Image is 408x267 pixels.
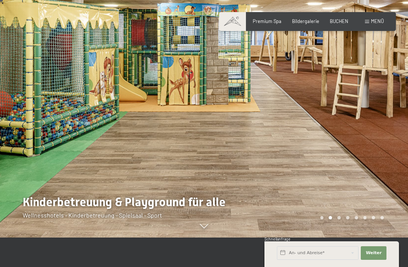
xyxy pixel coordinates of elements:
[371,18,384,24] span: Menü
[253,18,281,24] a: Premium Spa
[372,216,375,219] div: Carousel Page 7
[329,216,332,219] div: Carousel Page 2 (Current Slide)
[380,216,384,219] div: Carousel Page 8
[361,246,386,260] button: Weiter
[330,18,348,24] a: BUCHEN
[320,216,324,219] div: Carousel Page 1
[355,216,358,219] div: Carousel Page 5
[346,216,349,219] div: Carousel Page 4
[292,18,319,24] a: Bildergalerie
[318,216,384,219] div: Carousel Pagination
[363,216,367,219] div: Carousel Page 6
[264,237,291,241] span: Schnellanfrage
[366,250,382,256] span: Weiter
[337,216,341,219] div: Carousel Page 3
